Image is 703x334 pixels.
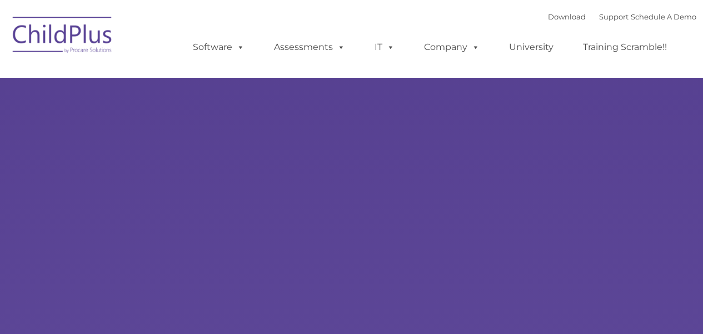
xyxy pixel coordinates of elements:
[548,12,696,21] font: |
[263,36,356,58] a: Assessments
[7,9,118,64] img: ChildPlus by Procare Solutions
[498,36,565,58] a: University
[182,36,256,58] a: Software
[413,36,491,58] a: Company
[599,12,629,21] a: Support
[363,36,406,58] a: IT
[572,36,678,58] a: Training Scramble!!
[548,12,586,21] a: Download
[631,12,696,21] a: Schedule A Demo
